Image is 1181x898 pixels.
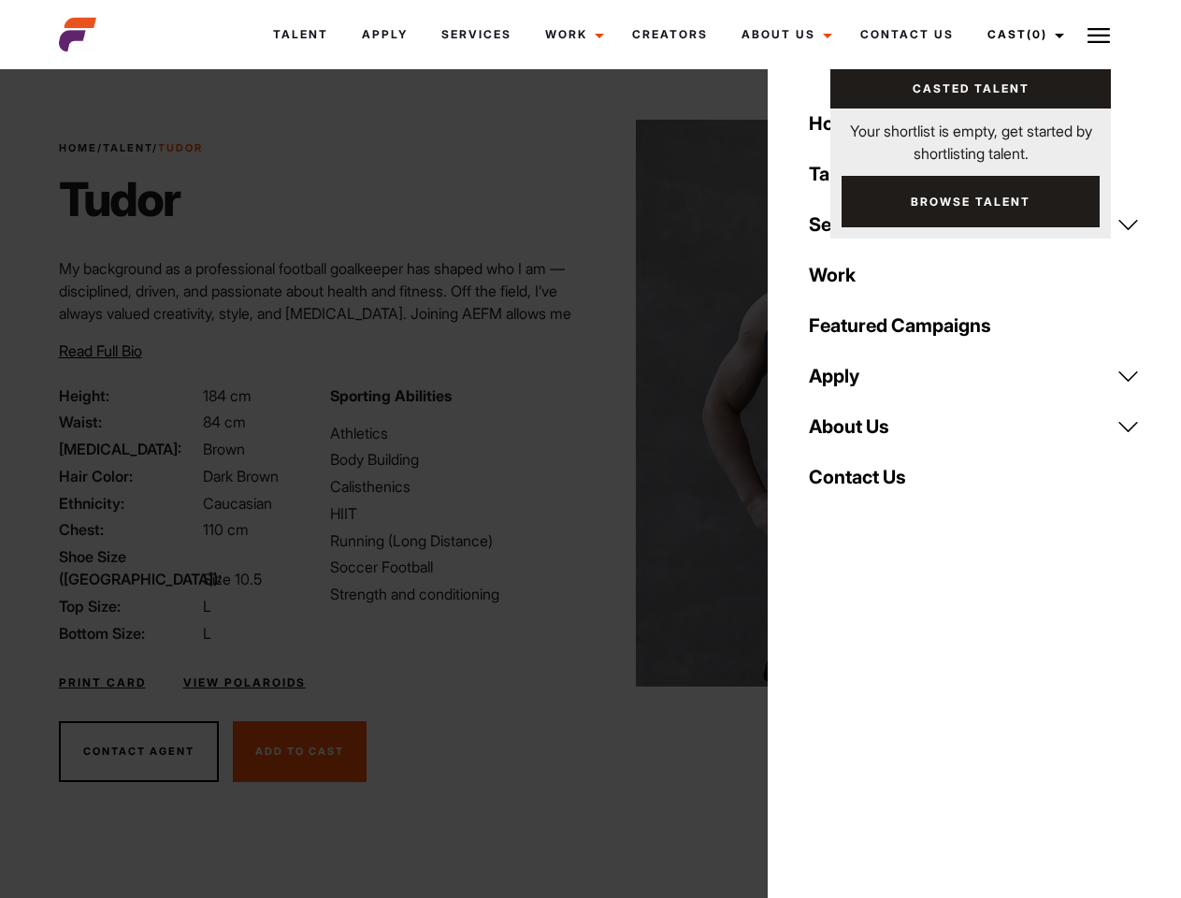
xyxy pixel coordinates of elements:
span: 110 cm [203,520,249,539]
li: Strength and conditioning [330,583,579,605]
span: 184 cm [203,386,252,405]
span: Hair Color: [59,465,199,487]
span: Height: [59,384,199,407]
li: Calisthenics [330,475,579,498]
span: Read Full Bio [59,341,142,360]
a: Contact Us [798,452,1151,502]
a: Services [425,9,528,60]
span: Add To Cast [255,745,344,758]
a: Creators [615,9,725,60]
span: Ethnicity: [59,492,199,514]
a: Home [59,141,97,154]
span: Size 10.5 [203,570,262,588]
li: HIIT [330,502,579,525]
li: Running (Long Distance) [330,529,579,552]
strong: Sporting Abilities [330,386,452,405]
a: Talent [103,141,152,154]
a: About Us [725,9,843,60]
span: Dark Brown [203,467,279,485]
a: Apply [345,9,425,60]
a: Work [528,9,615,60]
span: Brown [203,440,245,458]
p: Your shortlist is empty, get started by shortlisting talent. [830,109,1111,165]
a: Browse Talent [842,176,1100,227]
a: Work [798,250,1151,300]
span: Bottom Size: [59,622,199,645]
img: Burger icon [1087,24,1110,47]
li: Athletics [330,422,579,444]
span: (0) [1027,27,1047,41]
a: Home [798,98,1151,149]
a: View Polaroids [183,674,306,691]
li: Body Building [330,448,579,471]
p: My background as a professional football goalkeeper has shaped who I am — disciplined, driven, an... [59,257,580,369]
span: [MEDICAL_DATA]: [59,438,199,460]
a: Print Card [59,674,146,691]
li: Soccer Football [330,556,579,578]
a: About Us [798,401,1151,452]
strong: Tudor [158,141,203,154]
a: Talent [798,149,1151,199]
span: 84 cm [203,413,246,431]
span: Shoe Size ([GEOGRAPHIC_DATA]): [59,545,199,590]
a: Cast(0) [971,9,1075,60]
span: Top Size: [59,595,199,617]
h1: Tudor [59,171,203,227]
span: Chest: [59,518,199,541]
button: Add To Cast [233,721,367,783]
a: Talent [256,9,345,60]
span: / / [59,140,203,156]
span: Caucasian [203,494,272,513]
span: L [203,597,211,616]
a: Featured Campaigns [798,300,1151,351]
button: Read Full Bio [59,340,142,362]
span: Waist: [59,411,199,433]
a: Services [798,199,1151,250]
a: Contact Us [843,9,971,60]
a: Apply [798,351,1151,401]
button: Contact Agent [59,721,219,783]
a: Casted Talent [830,69,1111,109]
img: cropped-aefm-brand-fav-22-square.png [59,16,96,53]
span: L [203,624,211,643]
